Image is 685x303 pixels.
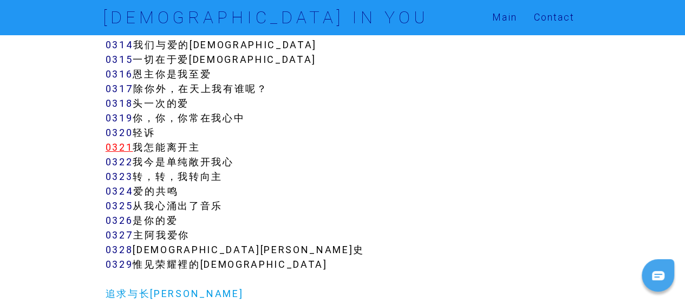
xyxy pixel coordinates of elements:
[106,258,133,270] a: 0329
[106,97,133,109] a: 0318
[106,156,133,168] a: 0322
[106,185,134,197] a: 0324
[106,199,133,212] a: 0325
[106,126,133,139] a: 0320
[106,24,133,36] a: 0313
[106,214,133,227] a: 0326
[106,287,243,300] a: 追求与长[PERSON_NAME]
[106,53,133,66] a: 0315
[106,170,133,183] a: 0323
[106,68,133,80] a: 0316
[106,82,134,95] a: 0317
[106,38,134,51] a: 0314
[106,243,133,256] a: 0328
[106,141,133,153] a: 0321
[106,229,134,241] a: 0327
[106,112,133,124] a: 0319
